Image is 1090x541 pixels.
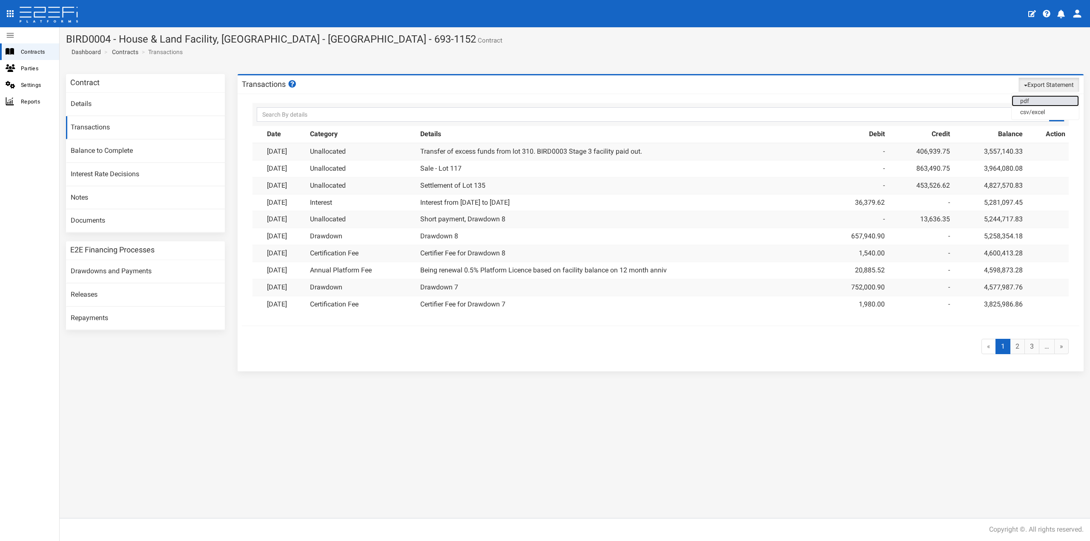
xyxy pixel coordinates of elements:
div: Copyright ©. All rights reserved. [989,525,1084,535]
a: Repayments [66,307,225,330]
td: Unallocated [307,143,416,160]
a: [DATE] [267,181,287,189]
h3: Contract [70,79,100,86]
td: - [888,279,953,296]
button: Export Statement [1018,77,1079,92]
td: 5,244,717.83 [953,211,1027,228]
th: Action [1026,126,1069,143]
td: 5,258,354.18 [953,228,1027,245]
a: Drawdown 7 [420,283,458,291]
a: Interest Rate Decisions [66,163,225,186]
a: Sale - Lot 117 [420,164,462,172]
h3: E2E Financing Processes [70,246,155,254]
th: Debit [823,126,888,143]
a: Drawdown 8 [420,232,458,240]
td: 453,526.62 [888,177,953,194]
td: - [823,211,888,228]
a: Transfer of excess funds from lot 310. BIRD0003 Stage 3 facility paid out. [420,147,642,155]
td: - [888,245,953,262]
li: Transactions [140,48,183,56]
a: … [1039,339,1055,355]
td: 1,980.00 [823,296,888,312]
a: Interest from [DATE] to [DATE] [420,198,510,206]
a: Releases [66,283,225,306]
a: Notes [66,186,225,209]
td: 406,939.75 [888,143,953,160]
a: » [1054,339,1069,355]
th: Credit [888,126,953,143]
a: 2 [1010,339,1025,355]
h3: Transactions [242,80,297,88]
a: Short payment, Drawdown 8 [420,215,505,223]
a: [DATE] [267,198,287,206]
td: Unallocated [307,211,416,228]
td: 20,885.52 [823,262,888,279]
td: 1,540.00 [823,245,888,262]
td: - [823,177,888,194]
th: Balance [953,126,1027,143]
a: Certifier Fee for Drawdown 7 [420,300,505,308]
a: [DATE] [267,283,287,291]
a: [DATE] [267,164,287,172]
td: Annual Platform Fee [307,262,416,279]
td: 752,000.90 [823,279,888,296]
span: Parties [21,63,52,73]
small: Contract [476,37,502,44]
a: Settlement of Lot 135 [420,181,485,189]
a: Details [66,93,225,116]
span: 1 [995,339,1010,355]
td: - [888,296,953,312]
a: Documents [66,209,225,232]
a: [DATE] [267,147,287,155]
td: 36,379.62 [823,194,888,211]
h1: BIRD0004 - House & Land Facility, [GEOGRAPHIC_DATA] - [GEOGRAPHIC_DATA] - 693-1152 [66,34,1084,45]
td: 863,490.75 [888,160,953,177]
a: Contracts [112,48,138,56]
th: Details [417,126,823,143]
td: Drawdown [307,228,416,245]
span: Reports [21,97,52,106]
td: - [823,143,888,160]
td: 13,636.35 [888,211,953,228]
th: Category [307,126,416,143]
td: - [888,262,953,279]
a: csv/excel [1012,106,1079,117]
td: 3,825,986.86 [953,296,1027,312]
td: Interest [307,194,416,211]
a: Certifier Fee for Drawdown 8 [420,249,505,257]
a: [DATE] [267,249,287,257]
a: pdf [1012,95,1079,106]
td: Unallocated [307,177,416,194]
td: 3,964,080.08 [953,160,1027,177]
td: Drawdown [307,279,416,296]
td: Certification Fee [307,245,416,262]
a: Drawdowns and Payments [66,260,225,283]
span: « [981,339,996,355]
span: Settings [21,80,52,90]
td: 657,940.90 [823,228,888,245]
th: Date [264,126,307,143]
a: Being renewal 0.5% Platform Licence based on facility balance on 12 month anniv [420,266,667,274]
td: Unallocated [307,160,416,177]
td: Certification Fee [307,296,416,312]
td: - [823,160,888,177]
a: [DATE] [267,215,287,223]
td: 4,598,873.28 [953,262,1027,279]
a: [DATE] [267,232,287,240]
td: - [888,228,953,245]
a: Dashboard [68,48,101,56]
td: 5,281,097.45 [953,194,1027,211]
span: Dashboard [68,49,101,55]
a: [DATE] [267,266,287,274]
td: 3,557,140.33 [953,143,1027,160]
a: 3 [1024,339,1039,355]
td: 4,577,987.76 [953,279,1027,296]
a: Balance to Complete [66,140,225,163]
span: Contracts [21,47,52,57]
td: - [888,194,953,211]
td: 4,600,413.28 [953,245,1027,262]
input: Search By details [257,107,1064,122]
a: Transactions [66,116,225,139]
td: 4,827,570.83 [953,177,1027,194]
a: [DATE] [267,300,287,308]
